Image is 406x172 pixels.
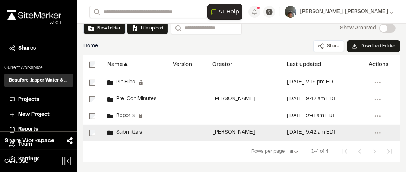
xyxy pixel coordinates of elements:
span: Shares [18,44,36,52]
div: Actions [369,62,388,67]
img: rebrand.png [7,10,61,20]
span: ▲ [123,61,129,68]
div: Last updated [287,62,321,67]
button: First Page [337,144,352,159]
button: Share [313,40,344,52]
span: Home [83,42,98,50]
input: select-row-81d87b909e4fc2cf9961 [89,113,95,119]
button: File upload [132,25,163,32]
span: Projects [18,96,39,104]
span: Pin Files [113,80,135,85]
span: 1-4 of 4 [311,148,329,156]
span: Submittals [113,130,142,135]
p: Show Archived [340,24,376,32]
select: Rows per page: [287,144,302,159]
span: Rows per page: [251,148,285,156]
div: Pin Files [107,80,143,86]
button: New folder [83,22,126,34]
a: Shares [9,44,69,52]
div: Pre-Con Minutes [107,96,156,102]
button: Next Page [367,144,382,159]
button: New folder [88,25,121,32]
div: Open AI Assistant [207,4,245,20]
input: select-row-ce5c2c0d0e3ad00f176c [89,96,95,102]
button: Search [171,22,184,34]
div: Oh geez...please don't... [7,20,61,26]
button: [PERSON_NAME]. [PERSON_NAME] [285,6,394,18]
button: File upload [127,22,168,34]
span: Share Workspace [4,136,54,145]
div: Creator [212,62,232,67]
button: Open AI Assistant [207,4,242,20]
div: [DATE] 9:42 am EDT [287,130,336,135]
div: Submittals [107,130,142,136]
button: Download Folder [347,40,400,52]
div: [PERSON_NAME] [212,130,256,135]
div: Reports [107,113,143,119]
span: AI Help [218,7,239,16]
p: Current Workspace [4,64,73,71]
span: Reports [113,114,135,118]
a: Projects [9,96,69,104]
div: Version [173,62,192,67]
div: [PERSON_NAME] [212,97,256,102]
span: Reports [18,125,38,134]
span: New Project [18,111,50,119]
button: Previous Page [352,144,367,159]
div: [DATE] 9:41 am EDT [287,114,335,118]
button: Last Page [382,144,397,159]
input: select-all-rows [89,62,95,68]
div: [DATE] 2:19 pm EDT [287,80,336,85]
h3: Beaufort-Jasper Water & Sewer Authority [9,77,69,84]
span: Pre-Con Minutes [113,97,156,102]
span: [PERSON_NAME]. [PERSON_NAME] [299,8,388,16]
img: User [285,6,296,18]
input: select-row-7e0849620b10d1ae90a4 [89,130,95,136]
a: New Project [9,111,69,119]
a: Reports [9,125,69,134]
div: select-all-rowsName▲VersionCreatorLast updatedActionsselect-row-41fe820afec34f1346aePin Files[DAT... [83,55,400,167]
button: Search [89,6,103,18]
nav: breadcrumb [83,42,98,50]
input: select-row-41fe820afec34f1346ae [89,80,95,86]
span: Collapse [4,157,28,166]
div: Name [107,62,123,67]
div: [DATE] 9:42 am EDT [287,97,336,102]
